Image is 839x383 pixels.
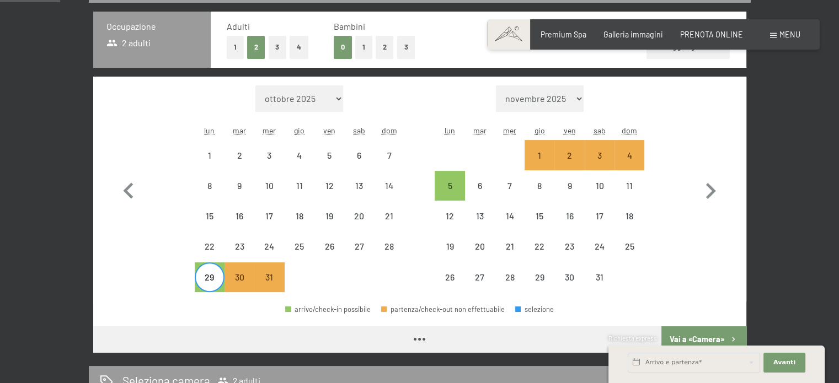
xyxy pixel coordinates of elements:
div: Thu Jan 22 2026 [525,231,554,261]
div: Tue Jan 27 2026 [465,262,495,292]
button: 3 [269,36,287,58]
div: partenza/check-out non effettuabile [254,140,284,170]
div: partenza/check-out non effettuabile [195,171,225,201]
div: partenza/check-out non effettuabile [254,171,284,201]
div: partenza/check-out non effettuabile [285,140,314,170]
div: partenza/check-out non effettuabile [344,201,374,231]
div: 12 [316,181,343,209]
a: Premium Spa [541,30,586,39]
button: Avanti [763,353,805,373]
div: partenza/check-out non effettuabile [254,201,284,231]
div: partenza/check-out non effettuabile [554,171,584,201]
div: partenza/check-out non è effettuabile, poiché non è stato raggiunto il soggiorno minimo richiesto [614,140,644,170]
div: partenza/check-out non effettuabile [525,262,554,292]
div: partenza/check-out non effettuabile [225,171,254,201]
div: Mon Dec 29 2025 [195,262,225,292]
div: Sat Dec 06 2025 [344,140,374,170]
button: 2 [376,36,394,58]
div: partenza/check-out non effettuabile [285,231,314,261]
div: 19 [316,212,343,239]
div: partenza/check-out non effettuabile [374,201,404,231]
div: partenza/check-out non effettuabile [225,231,254,261]
div: Wed Dec 17 2025 [254,201,284,231]
div: 7 [496,181,523,209]
div: partenza/check-out non effettuabile [285,171,314,201]
div: Wed Dec 24 2025 [254,231,284,261]
div: partenza/check-out non effettuabile [554,262,584,292]
div: Mon Dec 22 2025 [195,231,225,261]
div: partenza/check-out non effettuabile [381,306,505,313]
div: 10 [586,181,613,209]
div: partenza/check-out non effettuabile [495,171,525,201]
div: partenza/check-out non effettuabile [614,171,644,201]
div: partenza/check-out non effettuabile [435,231,464,261]
button: Vai a «Camera» [661,326,746,353]
div: selezione [515,306,554,313]
div: partenza/check-out non effettuabile [344,171,374,201]
button: Mese precedente [113,85,145,293]
button: 1 [355,36,372,58]
div: Tue Dec 16 2025 [225,201,254,231]
div: partenza/check-out non effettuabile [344,231,374,261]
div: partenza/check-out non effettuabile [374,231,404,261]
div: 12 [436,212,463,239]
div: partenza/check-out non effettuabile [465,201,495,231]
div: partenza/check-out non effettuabile [465,231,495,261]
div: Sun Dec 28 2025 [374,231,404,261]
div: 2 [555,151,583,179]
div: Wed Dec 31 2025 [254,262,284,292]
span: PRENOTA ONLINE [680,30,743,39]
div: 21 [496,242,523,269]
div: 30 [555,273,583,300]
div: 17 [586,212,613,239]
div: partenza/check-out non effettuabile [435,201,464,231]
div: 27 [345,242,373,269]
div: partenza/check-out possibile [195,262,225,292]
div: Sun Jan 04 2026 [614,140,644,170]
div: Fri Dec 26 2025 [314,231,344,261]
div: 25 [286,242,313,269]
div: Wed Jan 14 2026 [495,201,525,231]
div: 2 [226,151,253,179]
abbr: lunedì [445,126,455,135]
div: Fri Dec 05 2025 [314,140,344,170]
div: partenza/check-out non effettuabile [585,262,614,292]
div: 21 [375,212,403,239]
div: Fri Jan 23 2026 [554,231,584,261]
div: 23 [555,242,583,269]
span: Avanti [773,358,795,367]
button: 1 [227,36,244,58]
span: Richiesta express [608,335,657,342]
span: Adulti [227,21,250,31]
div: 15 [526,212,553,239]
abbr: martedì [233,126,246,135]
div: partenza/check-out non effettuabile [465,262,495,292]
div: partenza/check-out non effettuabile [195,201,225,231]
a: Galleria immagini [603,30,663,39]
div: partenza/check-out non effettuabile [195,140,225,170]
div: partenza/check-out non è effettuabile, poiché non è stato raggiunto il soggiorno minimo richiesto [554,140,584,170]
div: partenza/check-out non effettuabile [344,140,374,170]
div: Tue Dec 09 2025 [225,171,254,201]
div: partenza/check-out possibile [435,171,464,201]
div: 7 [375,151,403,179]
div: 29 [196,273,223,300]
div: 28 [496,273,523,300]
div: 22 [196,242,223,269]
div: 1 [196,151,223,179]
button: 3 [397,36,415,58]
div: 24 [586,242,613,269]
div: partenza/check-out non effettuabile [254,231,284,261]
div: partenza/check-out non effettuabile [525,171,554,201]
div: Fri Jan 02 2026 [554,140,584,170]
div: 19 [436,242,463,269]
div: Fri Dec 19 2025 [314,201,344,231]
div: partenza/check-out non è effettuabile, poiché non è stato raggiunto il soggiorno minimo richiesto [585,140,614,170]
div: 18 [616,212,643,239]
h3: Occupazione [106,20,197,33]
button: 2 [247,36,265,58]
div: partenza/check-out non effettuabile [495,201,525,231]
div: Mon Jan 05 2026 [435,171,464,201]
div: 1 [526,151,553,179]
